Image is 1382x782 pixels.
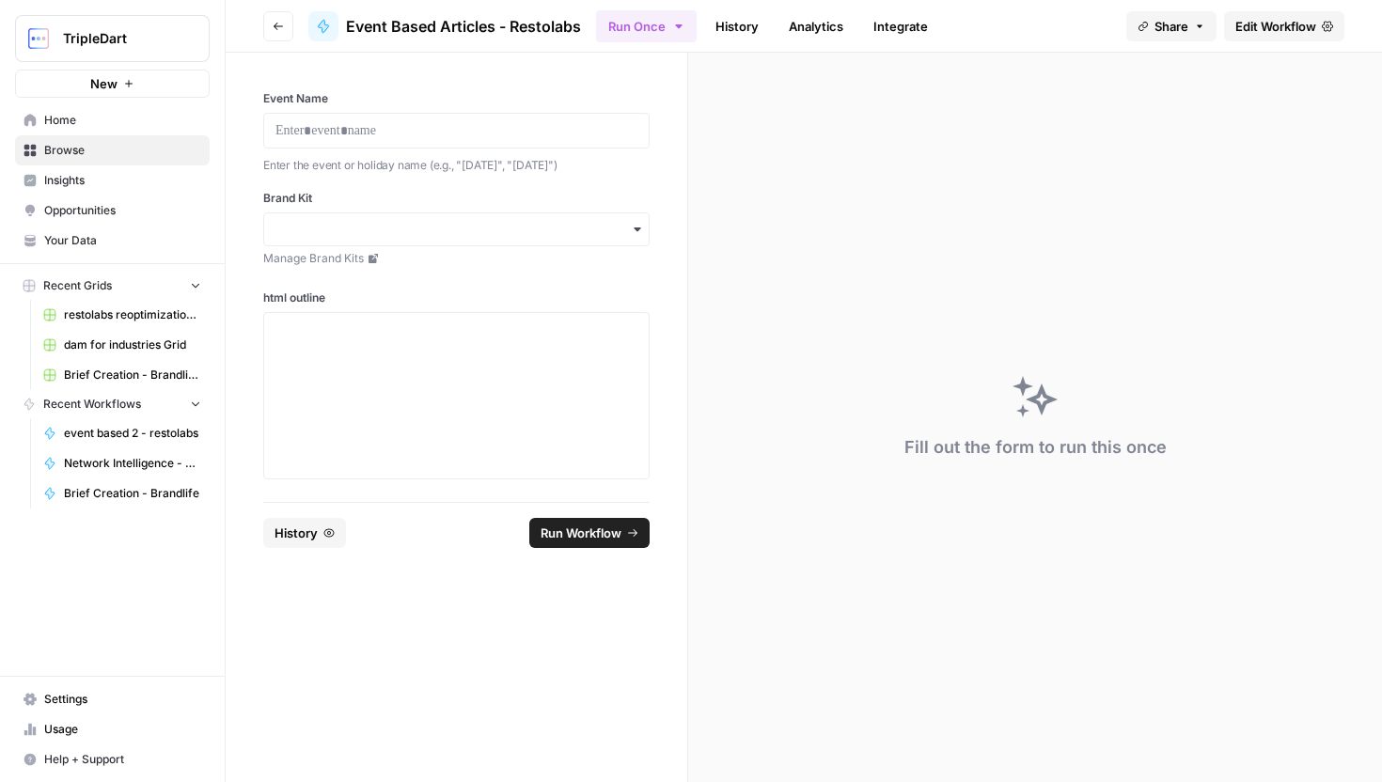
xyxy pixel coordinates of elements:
span: Edit Workflow [1235,17,1316,36]
a: restolabs reoptimizations aug [35,300,210,330]
span: TripleDart [63,29,177,48]
a: Usage [15,714,210,744]
a: Brief Creation - Brandlife Grid [35,360,210,390]
span: Recent Workflows [43,396,141,413]
label: Brand Kit [263,190,650,207]
label: Event Name [263,90,650,107]
a: Analytics [777,11,855,41]
a: dam for industries Grid [35,330,210,360]
span: Usage [44,721,201,738]
a: History [704,11,770,41]
span: Recent Grids [43,277,112,294]
span: event based 2 - restolabs [64,425,201,442]
button: Recent Workflows [15,390,210,418]
span: dam for industries Grid [64,336,201,353]
span: Insights [44,172,201,189]
p: Enter the event or holiday name (e.g., "[DATE]", "[DATE]") [263,156,650,175]
span: Brief Creation - Brandlife [64,485,201,502]
button: Share [1126,11,1217,41]
span: New [90,74,118,93]
span: Event Based Articles - Restolabs [346,15,581,38]
label: html outline [263,289,650,306]
a: Insights [15,165,210,195]
span: Run Workflow [541,524,621,542]
span: Browse [44,142,201,159]
a: Brief Creation - Brandlife [35,478,210,508]
a: Event Based Articles - Restolabs [308,11,581,41]
a: Opportunities [15,195,210,226]
a: Your Data [15,226,210,256]
span: restolabs reoptimizations aug [64,306,201,323]
a: Manage Brand Kits [263,250,650,267]
a: Network Intelligence - pseo- 1 [35,448,210,478]
a: event based 2 - restolabs [35,418,210,448]
a: Integrate [862,11,939,41]
span: History [275,524,318,542]
button: History [263,518,346,548]
span: Help + Support [44,751,201,768]
button: New [15,70,210,98]
span: Opportunities [44,202,201,219]
span: Settings [44,691,201,708]
a: Home [15,105,210,135]
button: Workspace: TripleDart [15,15,210,62]
button: Recent Grids [15,272,210,300]
a: Settings [15,684,210,714]
button: Run Once [596,10,697,42]
button: Help + Support [15,744,210,774]
img: TripleDart Logo [22,22,55,55]
a: Edit Workflow [1224,11,1344,41]
button: Run Workflow [529,518,650,548]
span: Network Intelligence - pseo- 1 [64,455,201,472]
span: Home [44,112,201,129]
div: Fill out the form to run this once [904,434,1167,461]
a: Browse [15,135,210,165]
span: Your Data [44,232,201,249]
span: Brief Creation - Brandlife Grid [64,367,201,383]
span: Share [1154,17,1188,36]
